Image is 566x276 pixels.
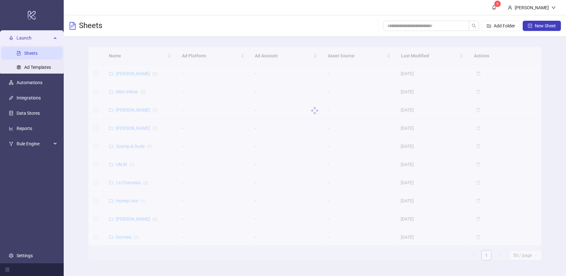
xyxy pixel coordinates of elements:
[17,126,32,131] a: Reports
[494,23,515,28] span: Add Folder
[17,95,41,100] a: Integrations
[535,23,556,28] span: New Sheet
[69,22,76,30] span: file-text
[497,2,499,6] span: 6
[17,137,52,150] span: Rule Engine
[17,80,42,85] a: Automations
[472,24,476,28] span: search
[5,267,10,272] span: menu-fold
[487,24,491,28] span: folder-add
[492,5,496,10] span: bell
[17,253,33,258] a: Settings
[482,21,520,31] button: Add Folder
[9,36,13,40] span: rocket
[17,111,40,116] a: Data Stores
[494,1,501,7] sup: 6
[24,51,38,56] a: Sheets
[9,142,13,146] span: fork
[508,5,512,10] span: user
[551,5,556,10] span: down
[79,21,102,31] h3: Sheets
[523,21,561,31] button: New Sheet
[528,24,532,28] span: plus-square
[512,4,551,11] div: [PERSON_NAME]
[24,65,51,70] a: Ad Templates
[17,32,52,44] span: Launch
